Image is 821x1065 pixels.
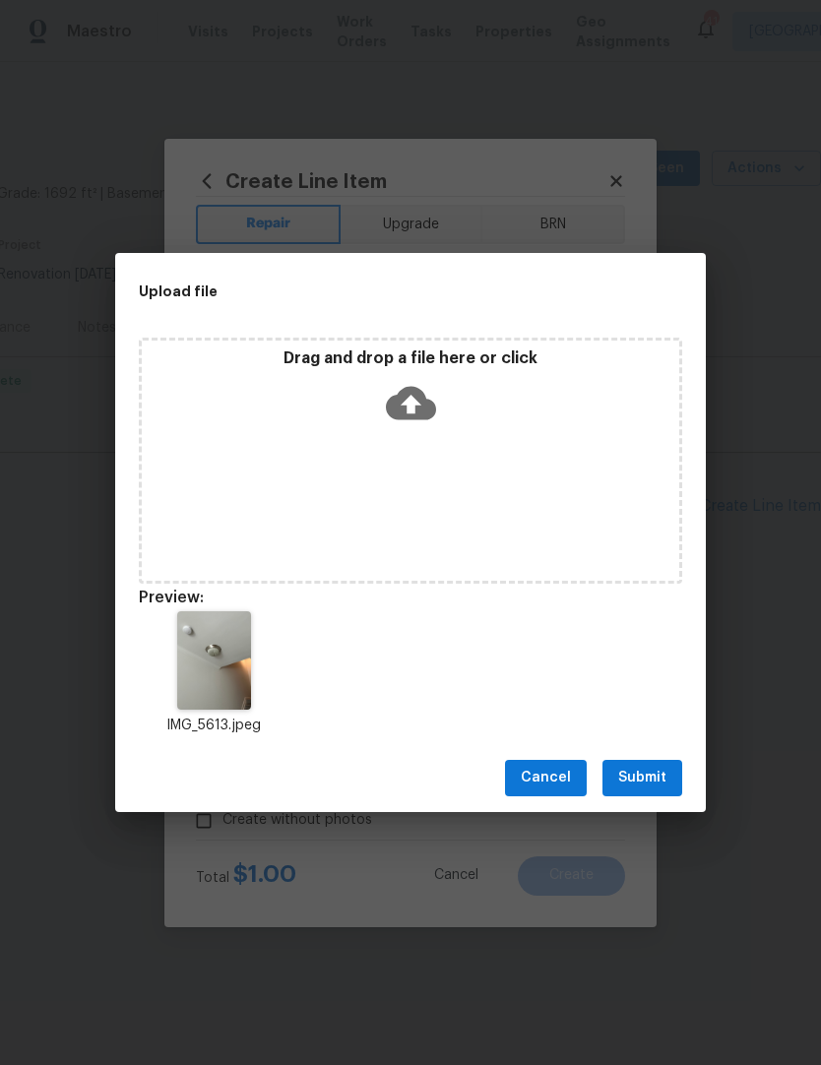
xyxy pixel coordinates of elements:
[177,611,251,710] img: Z
[139,716,288,736] p: IMG_5613.jpeg
[618,766,666,790] span: Submit
[602,760,682,796] button: Submit
[139,281,594,302] h2: Upload file
[505,760,587,796] button: Cancel
[142,348,679,369] p: Drag and drop a file here or click
[521,766,571,790] span: Cancel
